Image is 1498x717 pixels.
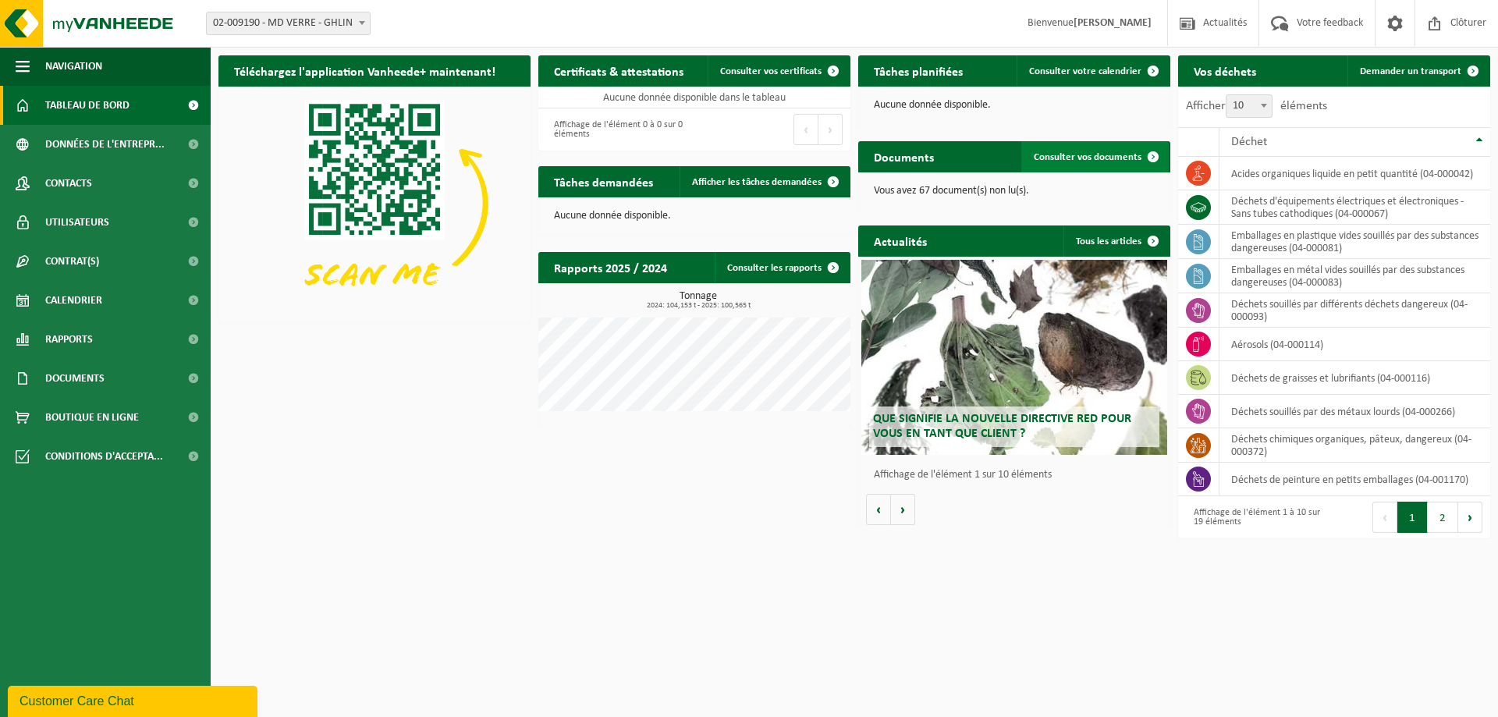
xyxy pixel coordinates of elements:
[692,177,822,187] span: Afficher les tâches demandées
[1226,94,1273,118] span: 10
[1347,55,1489,87] a: Demander un transport
[874,470,1163,481] p: Affichage de l'élément 1 sur 10 éléments
[818,114,843,145] button: Next
[45,281,102,320] span: Calendrier
[218,55,511,86] h2: Téléchargez l'application Vanheede+ maintenant!
[1029,66,1141,76] span: Consulter votre calendrier
[1219,259,1490,293] td: emballages en métal vides souillés par des substances dangereuses (04-000083)
[680,166,849,197] a: Afficher les tâches demandées
[873,413,1131,440] span: Que signifie la nouvelle directive RED pour vous en tant que client ?
[538,166,669,197] h2: Tâches demandées
[45,164,92,203] span: Contacts
[866,494,891,525] button: Vorige
[546,291,850,310] h3: Tonnage
[1219,395,1490,428] td: déchets souillés par des métaux lourds (04-000266)
[1017,55,1169,87] a: Consulter votre calendrier
[538,55,699,86] h2: Certificats & attestations
[715,252,849,283] a: Consulter les rapports
[1219,293,1490,328] td: déchets souillés par différents déchets dangereux (04-000093)
[1021,141,1169,172] a: Consulter vos documents
[218,87,531,321] img: Download de VHEPlus App
[858,225,942,256] h2: Actualités
[1178,55,1272,86] h2: Vos déchets
[1034,152,1141,162] span: Consulter vos documents
[45,398,139,437] span: Boutique en ligne
[861,260,1167,455] a: Que signifie la nouvelle directive RED pour vous en tant que client ?
[1397,502,1428,533] button: 1
[708,55,849,87] a: Consulter vos certificats
[1231,136,1267,148] span: Déchet
[1219,157,1490,190] td: acides organiques liquide en petit quantité (04-000042)
[1428,502,1458,533] button: 2
[45,203,109,242] span: Utilisateurs
[1360,66,1461,76] span: Demander un transport
[1186,100,1327,112] label: Afficher éléments
[1063,225,1169,257] a: Tous les articles
[1458,502,1482,533] button: Next
[45,437,163,476] span: Conditions d'accepta...
[45,125,165,164] span: Données de l'entrepr...
[1372,502,1397,533] button: Previous
[1219,428,1490,463] td: Déchets chimiques organiques, pâteux, dangereux (04-000372)
[720,66,822,76] span: Consulter vos certificats
[874,186,1155,197] p: Vous avez 67 document(s) non lu(s).
[1219,225,1490,259] td: emballages en plastique vides souillés par des substances dangereuses (04-000081)
[546,302,850,310] span: 2024: 104,153 t - 2025: 100,565 t
[1219,463,1490,496] td: déchets de peinture en petits emballages (04-001170)
[45,320,93,359] span: Rapports
[1226,95,1272,117] span: 10
[858,55,978,86] h2: Tâches planifiées
[207,12,370,34] span: 02-009190 - MD VERRE - GHLIN
[45,47,102,86] span: Navigation
[1219,328,1490,361] td: aérosols (04-000114)
[1219,190,1490,225] td: déchets d'équipements électriques et électroniques - Sans tubes cathodiques (04-000067)
[45,86,130,125] span: Tableau de bord
[1219,361,1490,395] td: déchets de graisses et lubrifiants (04-000116)
[554,211,835,222] p: Aucune donnée disponible.
[1186,500,1326,534] div: Affichage de l'élément 1 à 10 sur 19 éléments
[874,100,1155,111] p: Aucune donnée disponible.
[793,114,818,145] button: Previous
[858,141,950,172] h2: Documents
[538,87,850,108] td: Aucune donnée disponible dans le tableau
[45,359,105,398] span: Documents
[538,252,683,282] h2: Rapports 2025 / 2024
[1074,17,1152,29] strong: [PERSON_NAME]
[8,683,261,717] iframe: chat widget
[45,242,99,281] span: Contrat(s)
[546,112,687,147] div: Affichage de l'élément 0 à 0 sur 0 éléments
[206,12,371,35] span: 02-009190 - MD VERRE - GHLIN
[891,494,915,525] button: Volgende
